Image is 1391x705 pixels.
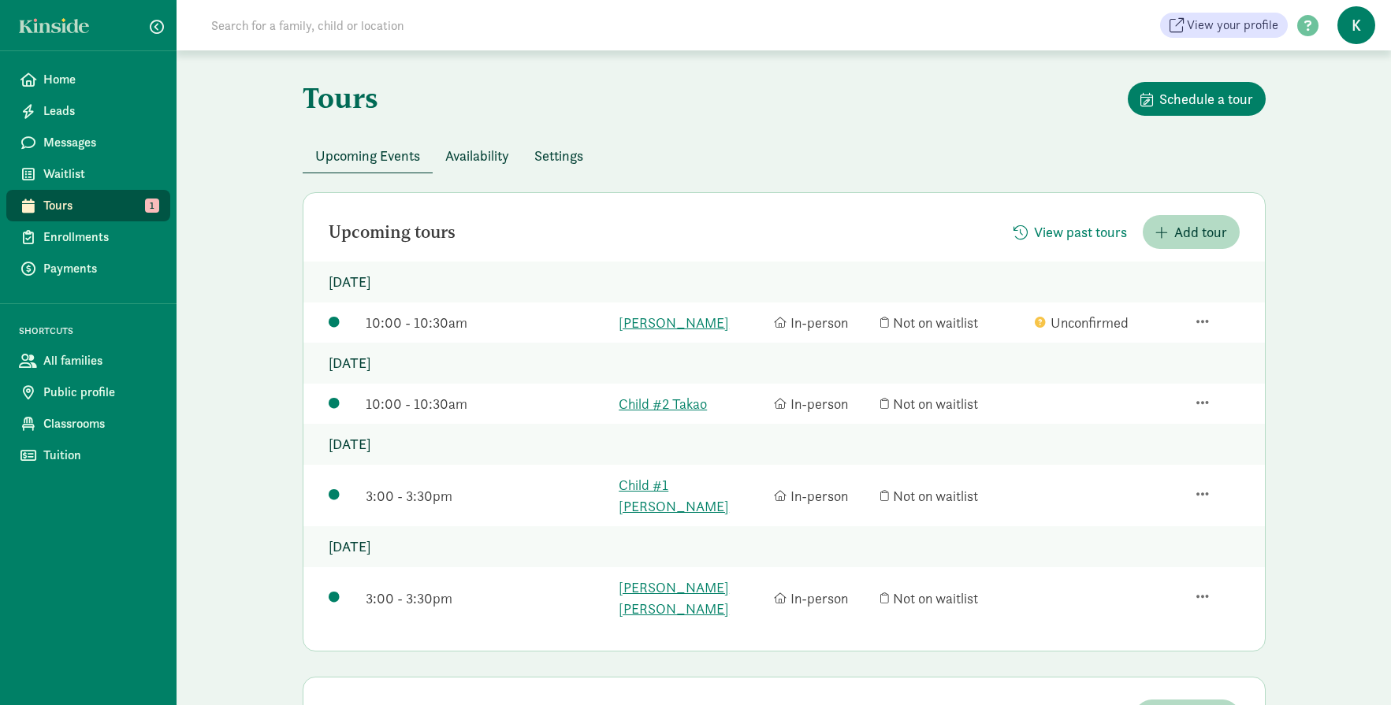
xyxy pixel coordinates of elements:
[6,190,170,221] a: Tours 1
[329,223,456,242] h2: Upcoming tours
[43,196,158,215] span: Tours
[43,228,158,247] span: Enrollments
[145,199,159,213] span: 1
[43,70,158,89] span: Home
[880,485,1028,506] div: Not on waitlist
[534,145,583,166] span: Settings
[303,424,1265,465] p: [DATE]
[774,588,872,609] div: In-person
[43,259,158,278] span: Payments
[1001,224,1140,242] a: View past tours
[1035,312,1182,333] div: Unconfirmed
[43,133,158,152] span: Messages
[303,526,1265,567] p: [DATE]
[619,393,766,414] a: Child #2 Takao
[619,474,766,517] a: Child #1 [PERSON_NAME]
[880,588,1028,609] div: Not on waitlist
[366,312,611,333] div: 10:00 - 10:30am
[1337,6,1375,44] span: K
[1312,629,1391,705] iframe: Chat Widget
[1187,16,1278,35] span: View your profile
[619,312,766,333] a: [PERSON_NAME]
[6,95,170,127] a: Leads
[315,145,420,166] span: Upcoming Events
[6,64,170,95] a: Home
[1143,215,1240,249] button: Add tour
[43,446,158,465] span: Tuition
[1034,221,1127,243] span: View past tours
[43,165,158,184] span: Waitlist
[433,139,522,173] button: Availability
[202,9,644,41] input: Search for a family, child or location
[6,377,170,408] a: Public profile
[366,485,611,506] div: 3:00 - 3:30pm
[1159,88,1253,109] span: Schedule a tour
[43,351,158,370] span: All families
[6,345,170,377] a: All families
[43,102,158,121] span: Leads
[1128,82,1266,116] button: Schedule a tour
[619,577,766,619] a: [PERSON_NAME] [PERSON_NAME]
[1160,13,1288,38] a: View your profile
[6,127,170,158] a: Messages
[445,145,509,166] span: Availability
[303,82,378,113] h1: Tours
[774,393,872,414] div: In-person
[774,312,872,333] div: In-person
[1001,215,1140,249] button: View past tours
[6,221,170,253] a: Enrollments
[6,253,170,284] a: Payments
[774,485,872,506] div: In-person
[6,408,170,440] a: Classrooms
[43,414,158,433] span: Classrooms
[1174,221,1227,243] span: Add tour
[522,139,596,173] button: Settings
[366,588,611,609] div: 3:00 - 3:30pm
[303,262,1265,302] p: [DATE]
[6,440,170,471] a: Tuition
[43,383,158,402] span: Public profile
[303,139,433,173] button: Upcoming Events
[880,312,1028,333] div: Not on waitlist
[366,393,611,414] div: 10:00 - 10:30am
[880,393,1028,414] div: Not on waitlist
[6,158,170,190] a: Waitlist
[303,343,1265,384] p: [DATE]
